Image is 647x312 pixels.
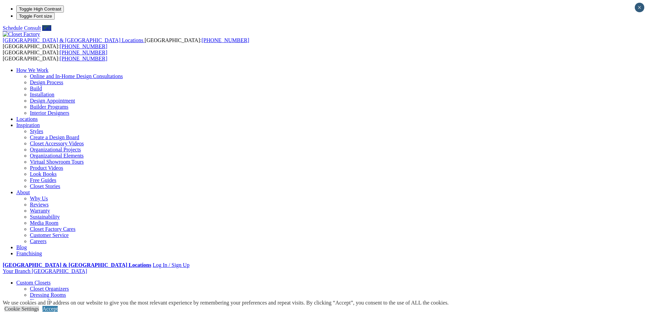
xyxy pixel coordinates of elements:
a: Design Appointment [30,98,75,104]
a: Look Books [30,171,57,177]
span: [GEOGRAPHIC_DATA]: [GEOGRAPHIC_DATA]: [3,50,107,61]
a: Create a Design Board [30,134,79,140]
a: Careers [30,238,47,244]
a: Customer Service [30,232,69,238]
a: How We Work [16,67,49,73]
a: Product Videos [30,165,63,171]
a: Closet Organizers [30,286,69,292]
button: Close [635,3,644,12]
span: Your Branch [3,268,30,274]
a: Dressing Rooms [30,292,66,298]
a: Installation [30,92,54,97]
button: Toggle High Contrast [16,5,64,13]
button: Toggle Font size [16,13,55,20]
a: Warranty [30,208,50,214]
a: Closet Factory Cares [30,226,75,232]
div: We use cookies and IP address on our website to give you the most relevant experience by remember... [3,300,449,306]
a: Closet Accessory Videos [30,141,84,146]
a: Online and In-Home Design Consultations [30,73,123,79]
a: Interior Designers [30,110,69,116]
span: [GEOGRAPHIC_DATA] [32,268,87,274]
a: Log In / Sign Up [152,262,189,268]
a: [PHONE_NUMBER] [60,43,107,49]
a: [GEOGRAPHIC_DATA] & [GEOGRAPHIC_DATA] Locations [3,262,151,268]
a: Your Branch [GEOGRAPHIC_DATA] [3,268,87,274]
a: [GEOGRAPHIC_DATA] & [GEOGRAPHIC_DATA] Locations [3,37,145,43]
a: Cookie Settings [4,306,39,312]
a: Accept [42,306,58,312]
a: Media Room [30,220,58,226]
a: Blog [16,244,27,250]
a: Design Process [30,79,63,85]
a: Organizational Elements [30,153,84,159]
a: Finesse Systems [30,298,66,304]
a: Organizational Projects [30,147,81,152]
a: Build [30,86,42,91]
a: Locations [16,116,38,122]
a: About [16,189,30,195]
a: Why Us [30,196,48,201]
a: Reviews [30,202,49,207]
img: Closet Factory [3,31,40,37]
a: Call [42,25,51,31]
a: Free Guides [30,177,56,183]
a: Franchising [16,251,42,256]
a: [PHONE_NUMBER] [201,37,249,43]
a: Virtual Showroom Tours [30,159,84,165]
a: Closet Stories [30,183,60,189]
a: [PHONE_NUMBER] [60,50,107,55]
a: Schedule Consult [3,25,41,31]
a: Inspiration [16,122,40,128]
a: Sustainability [30,214,60,220]
span: Toggle High Contrast [19,6,61,12]
a: Custom Closets [16,280,51,286]
a: Builder Programs [30,104,68,110]
span: [GEOGRAPHIC_DATA]: [GEOGRAPHIC_DATA]: [3,37,249,49]
span: [GEOGRAPHIC_DATA] & [GEOGRAPHIC_DATA] Locations [3,37,143,43]
a: [PHONE_NUMBER] [60,56,107,61]
span: Toggle Font size [19,14,52,19]
a: Styles [30,128,43,134]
